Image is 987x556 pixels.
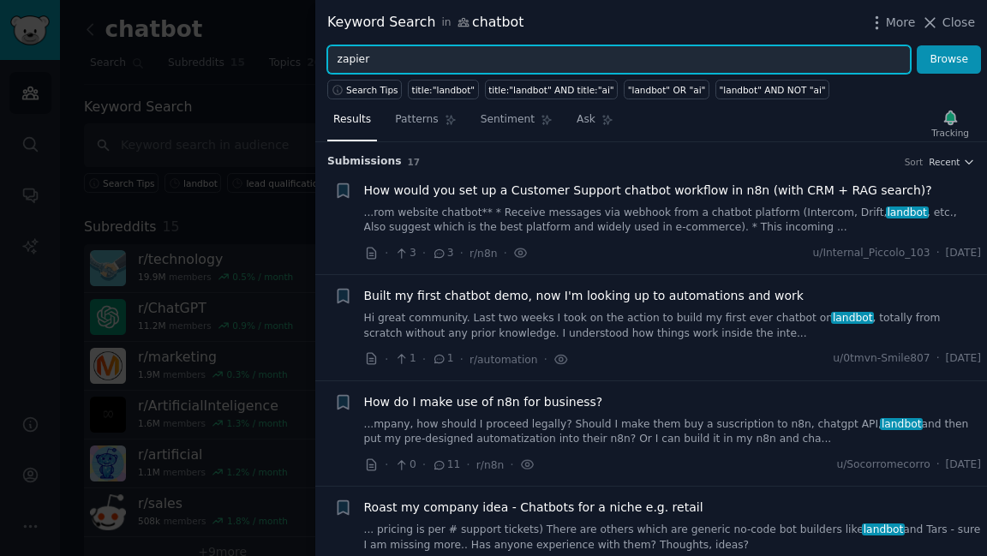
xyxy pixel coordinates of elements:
span: Recent [929,156,960,168]
button: More [868,14,916,32]
span: Close [942,14,975,32]
span: 0 [394,457,416,473]
a: Ask [571,106,619,141]
a: Roast my company idea - Chatbots for a niche e.g. retail [364,499,703,517]
span: · [503,244,506,262]
a: ...rom website chatbot** * Receive messages via webhook from a chatbot platform (Intercom, Drift,... [364,206,982,236]
span: More [886,14,916,32]
span: · [466,456,470,474]
a: Results [327,106,377,141]
div: "landbot" OR "ai" [628,84,706,96]
a: ... pricing is per # support tickets) There are others which are generic no-code bot builders lik... [364,523,982,553]
span: r/n8n [470,248,498,260]
span: Search Tips [346,84,398,96]
button: Recent [929,156,975,168]
span: 1 [432,351,453,367]
span: [DATE] [946,457,981,473]
span: landbot [831,312,874,324]
span: · [936,246,940,261]
span: [DATE] [946,351,981,367]
span: · [422,350,426,368]
span: in [441,15,451,31]
a: How do I make use of n8n for business? [364,393,603,411]
a: title:"landbot" AND title:"ai" [485,80,618,99]
span: · [460,350,464,368]
span: Sentiment [481,112,535,128]
span: · [510,456,513,474]
span: Ask [577,112,595,128]
span: · [385,244,388,262]
a: How would you set up a Customer Support chatbot workflow in n8n (with CRM + RAG search)? [364,182,932,200]
div: title:"landbot" AND title:"ai" [488,84,613,96]
a: ...mpany, how should I proceed legally? Should I make them buy a suscription to n8n, chatgpt API,... [364,417,982,447]
a: title:"landbot" [408,80,479,99]
div: Sort [905,156,924,168]
span: · [385,456,388,474]
span: landbot [880,418,923,430]
span: · [460,244,464,262]
button: Close [921,14,975,32]
span: 11 [432,457,460,473]
span: [DATE] [946,246,981,261]
a: Patterns [389,106,462,141]
span: · [422,244,426,262]
a: "landbot" OR "ai" [624,80,709,99]
span: Results [333,112,371,128]
span: Patterns [395,112,438,128]
input: Try a keyword related to your business [327,45,911,75]
span: r/n8n [476,459,505,471]
span: u/Socorromecorro [836,457,930,473]
span: 1 [394,351,416,367]
a: Sentiment [475,106,559,141]
a: "landbot" AND NOT "ai" [715,80,829,99]
span: 3 [394,246,416,261]
span: · [422,456,426,474]
span: 17 [408,157,421,167]
span: · [544,350,547,368]
span: landbot [862,523,905,535]
div: "landbot" AND NOT "ai" [719,84,825,96]
div: Keyword Search chatbot [327,12,523,33]
span: · [936,351,940,367]
div: title:"landbot" [412,84,476,96]
button: Search Tips [327,80,402,99]
span: u/0tmvn-Smile807 [833,351,930,367]
span: r/automation [470,354,538,366]
button: Browse [917,45,981,75]
span: 3 [432,246,453,261]
a: Built my first chatbot demo, now I'm looking up to automations and work [364,287,804,305]
span: Submission s [327,154,402,170]
span: u/Internal_Piccolo_103 [813,246,930,261]
span: · [936,457,940,473]
span: · [385,350,388,368]
a: Hi great community. Last two weeks I took on the action to build my first ever chatbot onlandbot,... [364,311,982,341]
span: landbot [886,206,929,218]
